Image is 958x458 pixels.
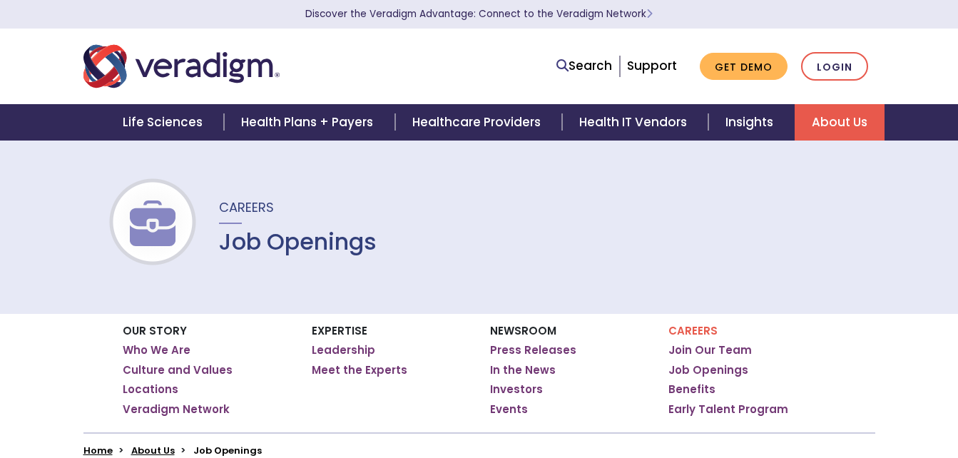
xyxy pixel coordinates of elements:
[490,382,543,397] a: Investors
[131,444,175,457] a: About Us
[795,104,885,141] a: About Us
[123,363,233,377] a: Culture and Values
[668,402,788,417] a: Early Talent Program
[305,7,653,21] a: Discover the Veradigm Advantage: Connect to the Veradigm NetworkLearn More
[562,104,708,141] a: Health IT Vendors
[312,343,375,357] a: Leadership
[123,343,190,357] a: Who We Are
[312,363,407,377] a: Meet the Experts
[668,343,752,357] a: Join Our Team
[123,402,230,417] a: Veradigm Network
[708,104,795,141] a: Insights
[83,43,280,90] img: Veradigm logo
[556,56,612,76] a: Search
[83,444,113,457] a: Home
[627,57,677,74] a: Support
[490,402,528,417] a: Events
[490,363,556,377] a: In the News
[801,52,868,81] a: Login
[219,228,377,255] h1: Job Openings
[490,343,576,357] a: Press Releases
[668,363,748,377] a: Job Openings
[123,382,178,397] a: Locations
[668,382,715,397] a: Benefits
[106,104,224,141] a: Life Sciences
[224,104,394,141] a: Health Plans + Payers
[395,104,562,141] a: Healthcare Providers
[700,53,788,81] a: Get Demo
[219,198,274,216] span: Careers
[646,7,653,21] span: Learn More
